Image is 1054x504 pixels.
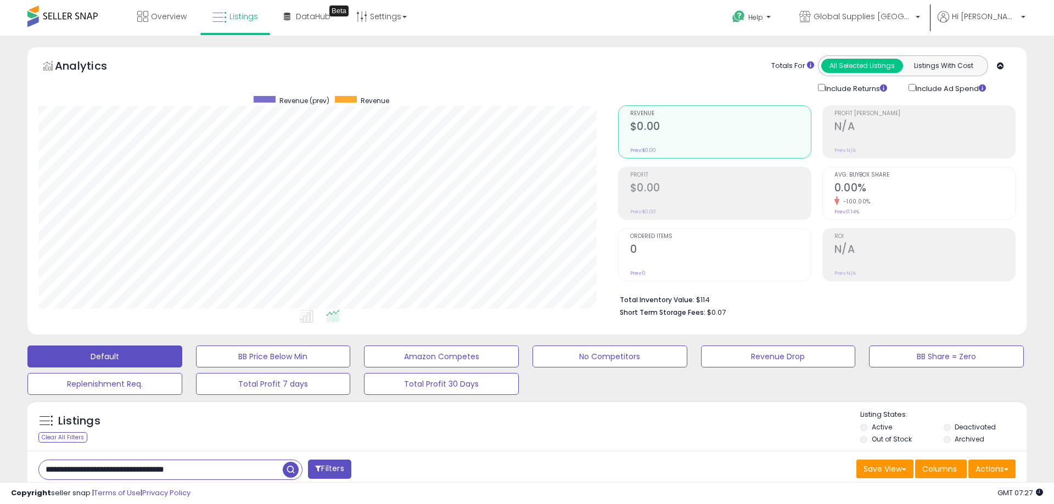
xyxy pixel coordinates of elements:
button: Replenishment Req. [27,373,182,395]
h2: $0.00 [630,120,811,135]
div: Include Ad Spend [900,82,1003,94]
button: Columns [915,460,967,478]
button: Default [27,346,182,367]
span: Revenue [630,111,811,117]
label: Active [872,422,892,432]
button: Revenue Drop [701,346,856,367]
label: Deactivated [955,422,996,432]
button: Listings With Cost [902,59,984,73]
button: BB Share = Zero [869,346,1024,367]
small: Prev: N/A [834,147,856,154]
a: Help [724,2,782,36]
button: Amazon Competes [364,346,519,367]
a: Privacy Policy [142,488,190,498]
span: Profit [630,172,811,178]
span: Overview [151,11,187,22]
button: Save View [856,460,913,478]
button: No Competitors [532,346,687,367]
i: Get Help [732,10,745,24]
div: Totals For [771,61,814,71]
span: Columns [922,463,957,474]
h2: 0.00% [834,182,1015,196]
span: Ordered Items [630,234,811,240]
span: Global Supplies [GEOGRAPHIC_DATA] [814,11,912,22]
small: Prev: 0.14% [834,208,859,215]
div: Clear All Filters [38,432,87,443]
button: BB Price Below Min [196,346,351,367]
li: $114 [620,292,1007,305]
span: Avg. Buybox Share [834,172,1015,178]
h2: $0.00 [630,182,811,196]
span: Profit [PERSON_NAME] [834,111,1015,117]
span: Revenue (prev) [279,96,329,105]
small: Prev: $0.00 [630,208,656,215]
h5: Listings [58,414,100,429]
b: Total Inventory Value: [620,295,694,304]
h2: N/A [834,120,1015,135]
span: $0.07 [707,307,726,318]
strong: Copyright [11,488,51,498]
label: Out of Stock [872,434,912,444]
span: DataHub [296,11,330,22]
small: Prev: $0.00 [630,147,656,154]
b: Short Term Storage Fees: [620,308,705,317]
span: Help [748,13,763,22]
small: -100.00% [839,197,871,206]
label: Archived [955,434,984,444]
a: Terms of Use [94,488,141,498]
a: Hi [PERSON_NAME] [938,11,1025,36]
h2: N/A [834,243,1015,258]
span: Hi [PERSON_NAME] [952,11,1018,22]
button: All Selected Listings [821,59,903,73]
p: Listing States: [860,410,1026,420]
span: Revenue [361,96,389,105]
small: Prev: 0 [630,270,646,276]
span: Listings [229,11,258,22]
span: ROI [834,234,1015,240]
div: Tooltip anchor [329,5,349,16]
div: seller snap | | [11,488,190,499]
div: Include Returns [810,82,900,94]
button: Filters [308,460,351,479]
button: Total Profit 7 days [196,373,351,395]
button: Actions [968,460,1016,478]
button: Total Profit 30 Days [364,373,519,395]
small: Prev: N/A [834,270,856,276]
h5: Analytics [55,58,128,76]
h2: 0 [630,243,811,258]
span: 2025-09-7 07:27 GMT [997,488,1043,498]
